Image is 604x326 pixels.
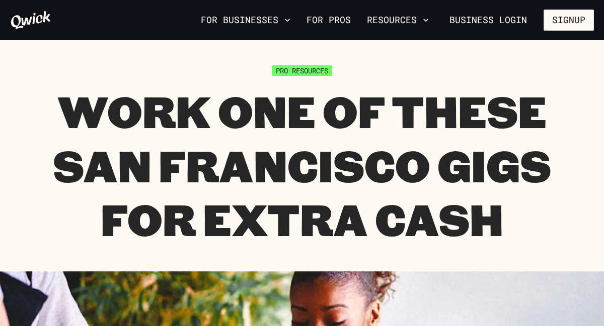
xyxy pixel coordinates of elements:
[363,12,433,29] button: Resources
[441,10,536,31] a: Business Login
[10,84,594,246] h1: Work One of These San Francisco Gigs for Extra Cash
[272,65,332,76] span: Pro Resources
[197,12,294,29] button: For Businesses
[544,10,594,31] button: Signup
[303,12,355,29] a: For Pros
